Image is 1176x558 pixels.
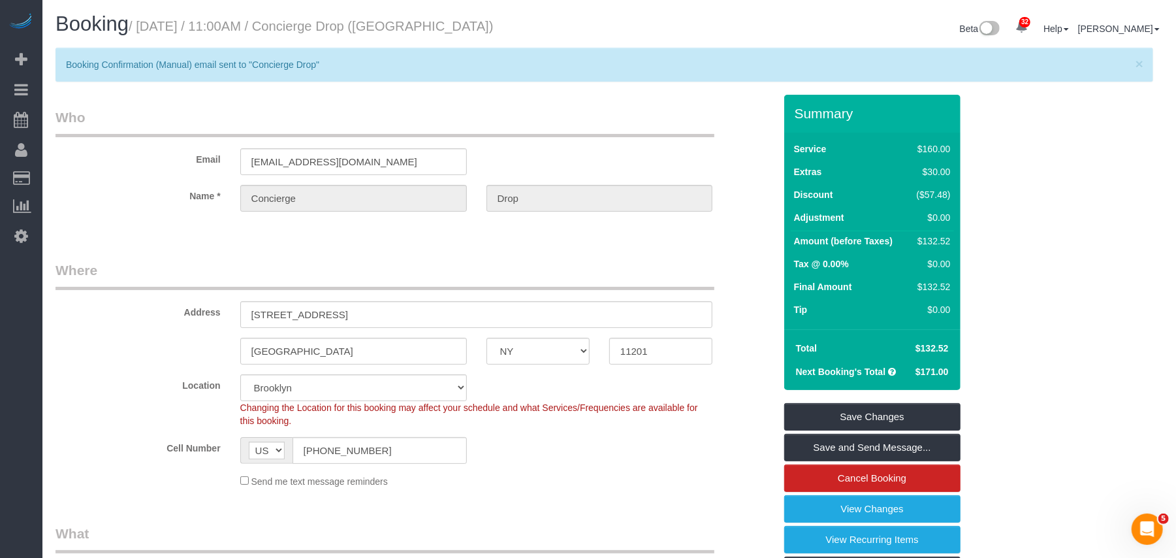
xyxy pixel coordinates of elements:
span: 5 [1158,514,1169,524]
span: × [1136,56,1143,71]
input: Last Name [486,185,713,212]
div: $0.00 [912,257,951,271]
div: $0.00 [912,303,951,316]
legend: Where [56,261,714,290]
p: Booking Confirmation (Manual) email sent to "Concierge Drop" [66,58,1130,71]
a: Help [1043,24,1069,34]
span: Send me text message reminders [251,476,388,487]
span: Changing the Location for this booking may affect your schedule and what Services/Frequencies are... [240,402,698,426]
input: City [240,338,467,365]
div: $30.00 [912,165,951,178]
a: Save Changes [784,403,961,431]
input: Cell Number [293,437,467,464]
div: $160.00 [912,142,951,156]
h3: Summary [795,106,954,121]
label: Adjustment [794,211,844,224]
img: New interface [978,21,1000,38]
img: Automaid Logo [8,13,34,31]
span: $171.00 [915,367,949,377]
legend: What [56,524,714,553]
label: Amount (before Taxes) [794,235,893,248]
label: Extras [794,165,822,178]
span: Booking [56,12,129,35]
input: First Name [240,185,467,212]
small: / [DATE] / 11:00AM / Concierge Drop ([GEOGRAPHIC_DATA]) [129,19,494,33]
label: Name * [46,185,230,203]
button: Close [1136,57,1143,71]
a: Cancel Booking [784,465,961,492]
a: Save and Send Message... [784,434,961,461]
a: View Recurring Items [784,526,961,553]
strong: Next Booking's Total [796,367,886,377]
span: 32 [1019,17,1030,27]
label: Service [794,142,827,156]
label: Email [46,148,230,166]
input: Zip Code [609,338,712,365]
strong: Total [796,343,817,353]
div: $132.52 [912,280,951,293]
div: $132.52 [912,235,951,248]
div: $0.00 [912,211,951,224]
a: Beta [960,24,1000,34]
input: Email [240,148,467,175]
iframe: Intercom live chat [1132,514,1163,545]
a: View Changes [784,495,961,523]
span: $132.52 [915,343,949,353]
label: Location [46,374,230,392]
label: Address [46,301,230,319]
label: Discount [794,188,833,201]
a: 32 [1009,13,1034,42]
label: Tip [794,303,808,316]
label: Final Amount [794,280,852,293]
label: Cell Number [46,437,230,455]
label: Tax @ 0.00% [794,257,849,271]
div: ($57.48) [912,188,951,201]
a: [PERSON_NAME] [1078,24,1160,34]
legend: Who [56,108,714,137]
